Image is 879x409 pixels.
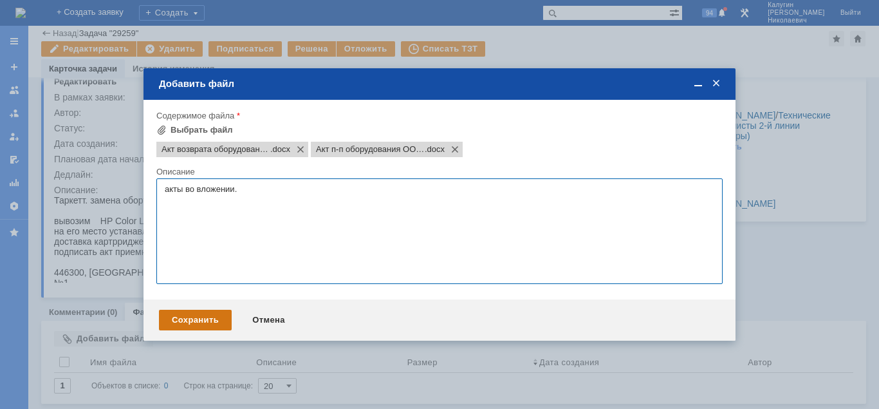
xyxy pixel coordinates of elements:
[162,144,270,155] span: Акт возврата оборудования ООО АКСУС от 09.10 .2025.docx
[425,144,445,155] span: Акт п-п оборудования ООО АКСУС от 09.10 .2025.docx
[710,78,723,90] span: Закрыть
[156,167,720,176] div: Описание
[159,78,723,90] div: Добавить файл
[692,78,705,90] span: Свернуть (Ctrl + M)
[171,125,233,135] div: Выбрать файл
[270,144,290,155] span: Акт возврата оборудования ООО АКСУС от 09.10 .2025.docx
[156,111,720,120] div: Содержимое файла
[316,144,425,155] span: Акт п-п оборудования ООО АКСУС от 09.10 .2025.docx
